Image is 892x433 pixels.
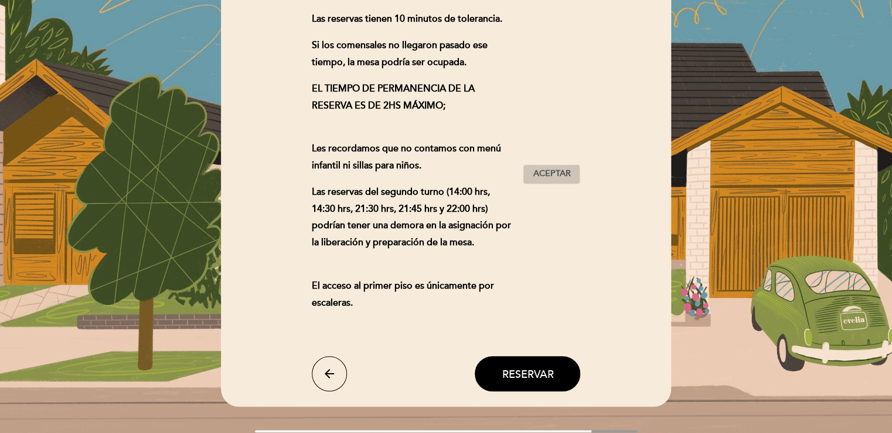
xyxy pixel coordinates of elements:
[312,184,514,268] p: Las reservas del segundo turno (14:00 hrs, 14:30 hrs, 21:30 hrs, 21:45 hrs y 22:00 hrs) podrían t...
[533,168,570,180] span: Aceptar
[312,11,514,28] p: Las reservas tienen 10 minutos de tolerancia.
[523,164,580,184] button: Aceptar
[312,140,514,174] p: Les recordamos que no contamos con menú infantil ni sillas para niños.
[312,80,514,131] p: EL TIEMPO DE PERMANENCIA DE LA RESERVA ES DE 2HS MÁXIMO;
[312,37,514,71] p: Si los comensales no llegaron pasado ese tiempo, la mesa podría ser ocupada.
[502,367,553,380] span: Reservar
[312,278,514,328] p: El acceso al primer piso es únicamente por escaleras.
[312,356,347,391] button: arrow_back
[475,356,580,391] button: Reservar
[322,367,336,381] i: arrow_back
